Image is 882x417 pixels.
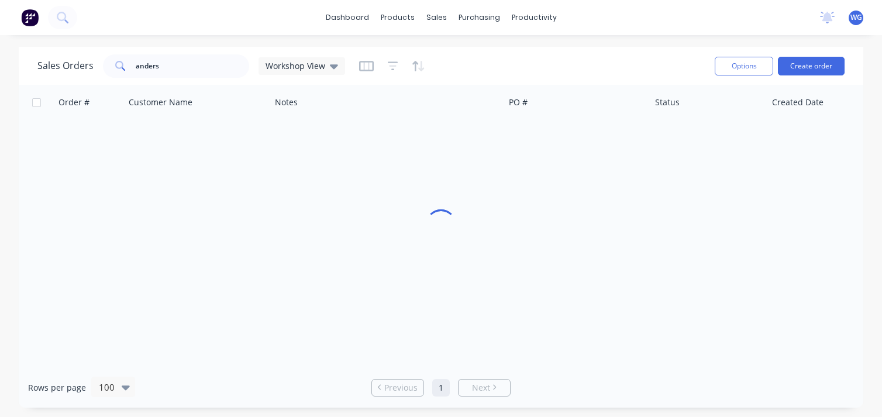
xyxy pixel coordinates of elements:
div: Created Date [772,97,824,108]
div: Notes [275,97,298,108]
button: Create order [778,57,845,75]
ul: Pagination [367,379,515,397]
div: PO # [509,97,528,108]
a: dashboard [320,9,375,26]
span: Next [472,382,490,394]
div: productivity [506,9,563,26]
div: Customer Name [129,97,192,108]
div: purchasing [453,9,506,26]
div: Order # [58,97,89,108]
div: sales [421,9,453,26]
span: Previous [384,382,418,394]
a: Page 1 is your current page [432,379,450,397]
a: Next page [459,382,510,394]
button: Options [715,57,773,75]
span: Rows per page [28,382,86,394]
div: Status [655,97,680,108]
h1: Sales Orders [37,60,94,71]
div: products [375,9,421,26]
img: Factory [21,9,39,26]
span: Workshop View [266,60,325,72]
a: Previous page [372,382,423,394]
input: Search... [136,54,250,78]
span: WG [850,12,862,23]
